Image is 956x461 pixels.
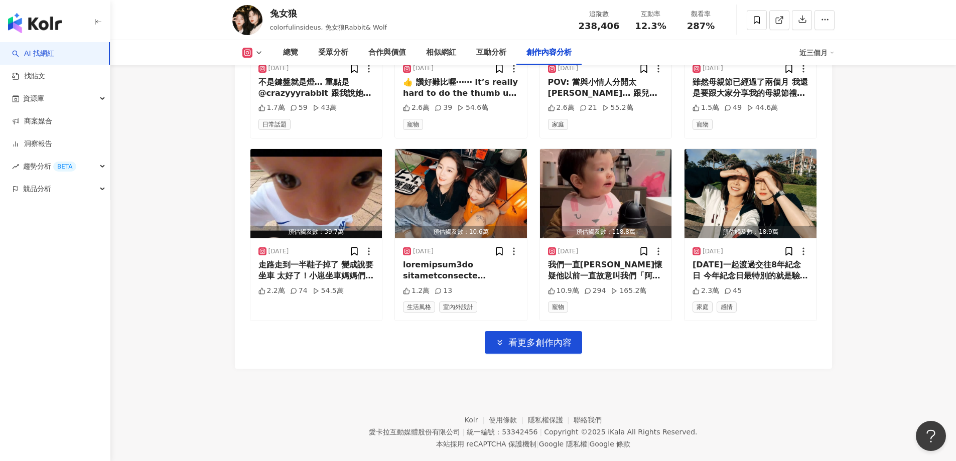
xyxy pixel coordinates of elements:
div: [DATE] [703,247,723,256]
span: 生活風格 [403,301,435,313]
div: loremipsum3do sitametconsecte adipiscingelit seddoeiusm2te incididu utlaboreetdolo magnaaliqu eni... [403,259,519,282]
div: 受眾分析 [318,47,348,59]
div: 觀看率 [682,9,720,19]
div: 合作與價值 [368,47,406,59]
div: 兔女狼 [270,7,387,20]
span: 感情 [717,301,737,313]
span: rise [12,163,19,170]
iframe: Help Scout Beacon - Open [916,421,946,451]
div: 預估觸及數：10.6萬 [395,226,527,238]
div: 165.2萬 [611,286,646,296]
a: 聯絡我們 [574,416,602,424]
div: 13 [435,286,452,296]
span: 看更多創作內容 [508,337,572,348]
div: 1.7萬 [258,103,285,113]
div: 創作內容分析 [526,47,572,59]
span: 資源庫 [23,87,44,110]
span: | [539,428,542,436]
div: 統一編號：53342456 [467,428,537,436]
div: 44.6萬 [747,103,778,113]
button: 預估觸及數：118.8萬 [540,149,672,238]
div: 294 [584,286,606,296]
a: Kolr [465,416,489,424]
span: | [536,440,539,448]
div: 預估觸及數：18.9萬 [685,226,816,238]
button: 預估觸及數：10.6萬 [395,149,527,238]
div: 1.2萬 [403,286,430,296]
span: 寵物 [548,301,568,313]
div: [DATE] [413,64,434,73]
div: 預估觸及數：118.8萬 [540,226,672,238]
div: 2.6萬 [548,103,575,113]
div: 近三個月 [799,45,835,61]
a: Google 條款 [589,440,630,448]
a: 隱私權保護 [528,416,574,424]
span: 室內外設計 [439,301,477,313]
div: 愛卡拉互動媒體股份有限公司 [369,428,460,436]
div: 45 [724,286,742,296]
a: searchAI 找網紅 [12,49,54,59]
a: Google 隱私權 [539,440,587,448]
div: 74 [290,286,308,296]
div: [DATE] [268,247,289,256]
img: logo [8,13,62,33]
div: 10.9萬 [548,286,579,296]
img: post-image [685,149,816,238]
span: 本站採用 reCAPTCHA 保護機制 [436,438,630,450]
div: 2.6萬 [403,103,430,113]
button: 預估觸及數：18.9萬 [685,149,816,238]
span: 日常話題 [258,119,291,130]
span: 287% [687,21,715,31]
div: 我們一直[PERSON_NAME]懷疑他以前一直故意叫我們「阿呆」 雖然最近瘋狂「媽媽」，30秒輸出一次 但依然格外珍惜 畢竟我們革命很久😐 It’s a very Taiwanese styl... [548,259,664,282]
div: 預估觸及數：39.7萬 [250,226,382,238]
button: 預估觸及數：39.7萬 [250,149,382,238]
div: 1.5萬 [693,103,719,113]
a: 洞察報告 [12,139,52,149]
span: 家庭 [548,119,568,130]
div: [DATE] [558,64,579,73]
div: POV: 當與小情人分開太[PERSON_NAME]… 跟兒子的這場感情中 好像又再次戀愛的感覺 上個月我們為了在美國植入 與兒子分開三週 只能靠視訊來維繫感情 好險他還記得我們🥹 We spe... [548,77,664,99]
span: | [462,428,465,436]
a: 找貼文 [12,71,45,81]
img: KOL Avatar [232,5,262,35]
span: 競品分析 [23,178,51,200]
span: 家庭 [693,301,713,313]
div: Copyright © 2025 All Rights Reserved. [544,428,697,436]
div: 59 [290,103,308,113]
div: BETA [53,162,76,172]
div: [DATE] [268,64,289,73]
div: [DATE] [413,247,434,256]
a: iKala [608,428,625,436]
img: post-image [540,149,672,238]
button: 看更多創作內容 [485,331,582,354]
div: 不是鍵盤就是燈… 重點是 @crazyyyrabbit 跟我說她那天拆了兩個包裹 另一個背著我在她的Instagram 上線了 而且那個包裹是「燈」喔🙂 [258,77,374,99]
img: post-image [395,149,527,238]
div: 39 [435,103,452,113]
span: 12.3% [635,21,666,31]
a: 商案媒合 [12,116,52,126]
div: 總覽 [283,47,298,59]
div: 互動率 [632,9,670,19]
div: 互動分析 [476,47,506,59]
div: 雖然母親節已經過了兩個月 我還是要跟大家分享我的母親節禮物（自己買的😌） #兔女狼 #rabbitandwolf #2moms #母親節禮物 #akari [693,77,808,99]
div: 54.5萬 [313,286,344,296]
span: colorfulinsideus, 兔女狼Rabbit& Wolf [270,24,387,31]
div: 相似網紅 [426,47,456,59]
div: [DATE]一起渡過交往8年紀念日 今年紀念日最特別的就是驗到如意 喜歡八年來一起經歷的每一天 喜歡早上睜開眼第一眼是妳 也喜歡睡前最後一眼是妳 喜歡我們至今都深愛著對方 時間改變了很多事情 但... [693,259,808,282]
div: 👍 讚好難比喔⋯⋯ It’s really hard to do the thumb up gestures. #兔女狼 #rabbitandwolf #pridefamily #恭禧🦁️ #2... [403,77,519,99]
span: 寵物 [693,119,713,130]
div: 追蹤數 [579,9,620,19]
div: 2.2萬 [258,286,285,296]
div: 55.2萬 [602,103,633,113]
span: 238,406 [579,21,620,31]
span: 寵物 [403,119,423,130]
div: 43萬 [313,103,337,113]
div: 走路走到一半鞋子掉了 變成說要坐車 太好了！小崽坐車媽媽們會輕鬆很多 #兔女狼 #rabbitandwolf #pridefamily #恭禧🦁️ #2moms #pride #babyboy [258,259,374,282]
span: | [587,440,590,448]
div: 54.6萬 [457,103,488,113]
div: [DATE] [558,247,579,256]
div: [DATE] [703,64,723,73]
div: 2.3萬 [693,286,719,296]
span: 趨勢分析 [23,155,76,178]
a: 使用條款 [489,416,528,424]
